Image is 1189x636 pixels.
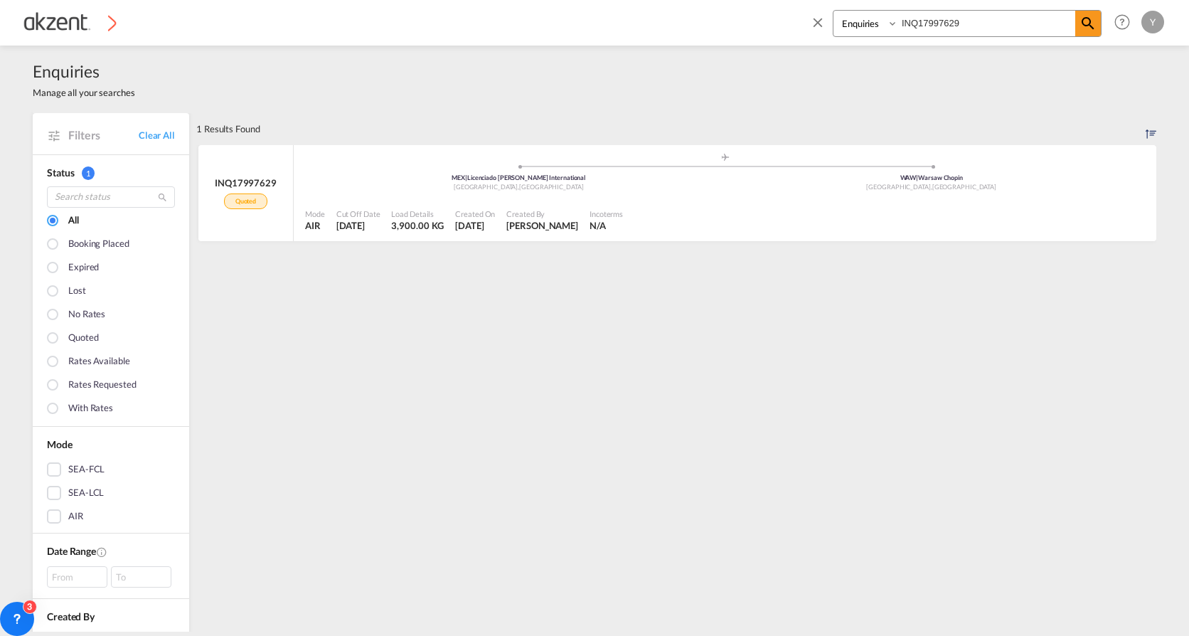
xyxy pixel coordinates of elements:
[454,183,519,191] span: [GEOGRAPHIC_DATA]
[931,183,932,191] span: ,
[590,208,623,219] div: Incoterms
[139,129,175,142] a: Clear All
[1075,11,1101,36] span: icon-magnify
[47,186,175,208] input: Search status
[455,220,484,231] span: [DATE]
[1110,10,1141,36] div: Help
[455,208,495,219] div: Created On
[518,183,519,191] span: ,
[224,194,267,210] div: Quoted
[68,486,104,500] div: SEA-LCL
[1079,15,1097,32] md-icon: icon-magnify
[68,462,105,477] div: SEA-FCL
[33,60,135,83] span: Enquiries
[33,86,135,99] span: Manage all your searches
[305,208,325,219] div: Mode
[157,192,168,203] md-icon: icon-magnify
[452,174,585,181] span: MEX Licenciado [PERSON_NAME] International
[1141,11,1164,33] div: Y
[336,220,365,231] span: [DATE]
[810,10,833,44] span: icon-close
[196,145,1156,249] div: INQ17997629Quoted assets/icons/custom/ship-fill.svgassets/icons/custom/roll-o-plane.svgOriginLice...
[866,183,932,191] span: [GEOGRAPHIC_DATA]
[68,378,137,393] div: Rates Requested
[47,486,175,500] md-checkbox: SEA-LCL
[455,219,495,232] div: 4 Mar 2025
[391,208,444,219] div: Load Details
[68,213,79,229] div: All
[47,566,175,588] span: From To
[1110,10,1134,34] span: Help
[82,166,95,180] span: 1
[68,354,130,370] div: Rates available
[111,566,171,588] div: To
[590,219,606,232] div: N/A
[47,566,107,588] div: From
[47,166,74,179] span: Status
[47,509,175,524] md-checkbox: AIR
[717,154,734,161] md-icon: assets/icons/custom/roll-o-plane.svg
[506,220,578,231] span: [PERSON_NAME]
[519,183,583,191] span: [GEOGRAPHIC_DATA]
[506,219,578,232] div: Yazmin Ríos
[196,113,260,144] div: 1 Results Found
[391,219,444,232] div: 3,900.00 KG
[932,183,996,191] span: [GEOGRAPHIC_DATA]
[47,610,95,622] span: Created By
[898,11,1075,36] input: Enter Inquiry Number
[900,174,963,181] span: WAW Warsaw Chopin
[68,127,139,143] span: Filters
[21,6,117,38] img: c72fcea0ad0611ed966209c23b7bd3dd.png
[68,307,105,323] div: No rates
[68,509,83,524] div: AIR
[506,208,578,219] div: Created By
[96,546,107,558] md-icon: Created On
[336,219,380,232] div: 4 Mar 2025
[47,545,96,557] span: Date Range
[465,174,467,181] span: |
[68,284,86,300] div: Lost
[47,462,175,477] md-checkbox: SEA-FCL
[68,260,99,276] div: Expired
[305,219,325,232] div: AIR
[1146,113,1156,144] div: Sort by: Created on
[810,14,826,30] md-icon: icon-close
[215,176,277,189] div: INQ17997629
[68,401,113,417] div: With rates
[68,237,129,253] div: Booking placed
[68,331,98,346] div: Quoted
[47,438,73,450] span: Mode
[336,208,380,219] div: Cut Off Date
[916,174,918,181] span: |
